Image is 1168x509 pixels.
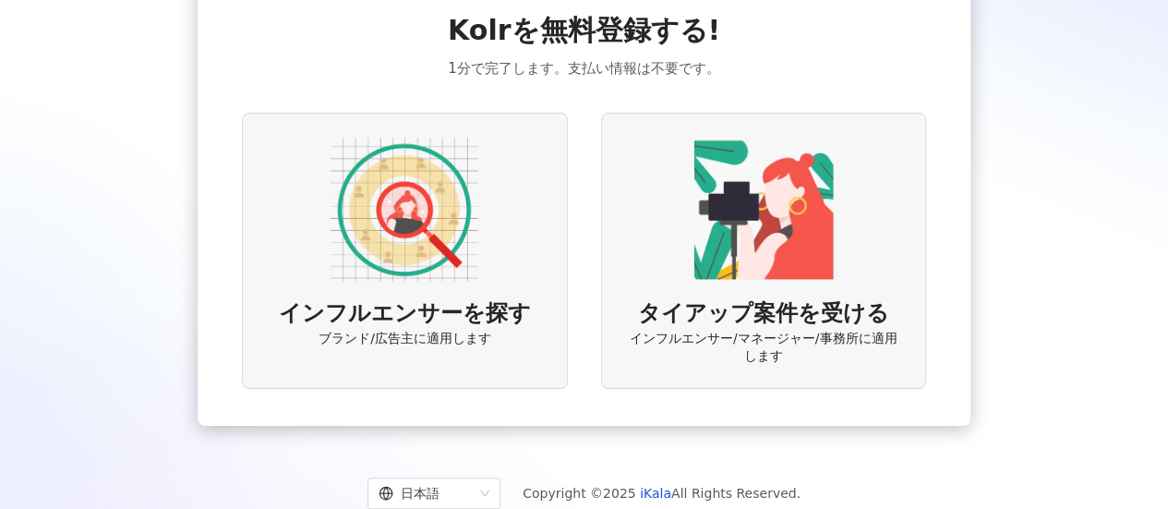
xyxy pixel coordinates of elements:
img: KOL identity option [690,136,837,284]
img: AD identity option [331,136,478,284]
div: 日本語 [379,479,473,508]
span: Copyright © 2025 All Rights Reserved. [523,482,801,504]
span: Kolrを無料登録する! [448,11,720,50]
a: iKala [640,486,671,501]
span: インフルエンサーを探す [279,298,531,330]
span: 1分で完了します。支払い情報は不要です。 [448,57,720,79]
span: インフルエンサー/マネージャー/事務所に適用します [624,330,903,366]
span: タイアップ案件を受ける [638,298,889,330]
span: ブランド/広告主に適用します [319,330,491,348]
